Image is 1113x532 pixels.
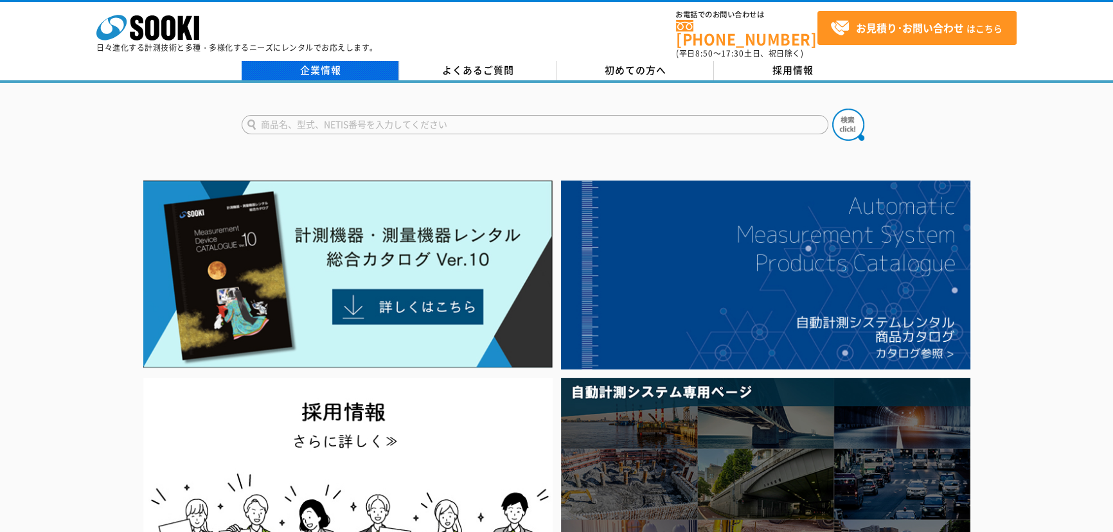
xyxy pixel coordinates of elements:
span: 初めての方へ [605,63,666,77]
span: 8:50 [695,48,713,59]
img: 自動計測システムカタログ [561,181,970,369]
a: 企業情報 [242,61,399,80]
p: 日々進化する計測技術と多種・多様化するニーズにレンタルでお応えします。 [96,44,378,51]
a: よくあるご質問 [399,61,556,80]
a: 採用情報 [714,61,871,80]
span: はこちら [830,19,1002,38]
input: 商品名、型式、NETIS番号を入力してください [242,115,828,134]
img: Catalog Ver10 [143,181,553,368]
span: (平日 ～ 土日、祝日除く) [676,48,803,59]
span: お電話でのお問い合わせは [676,11,817,19]
a: [PHONE_NUMBER] [676,20,817,46]
span: 17:30 [721,48,744,59]
img: btn_search.png [832,109,864,141]
a: 初めての方へ [556,61,714,80]
strong: お見積り･お問い合わせ [856,20,964,35]
a: お見積り･お問い合わせはこちら [817,11,1017,45]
